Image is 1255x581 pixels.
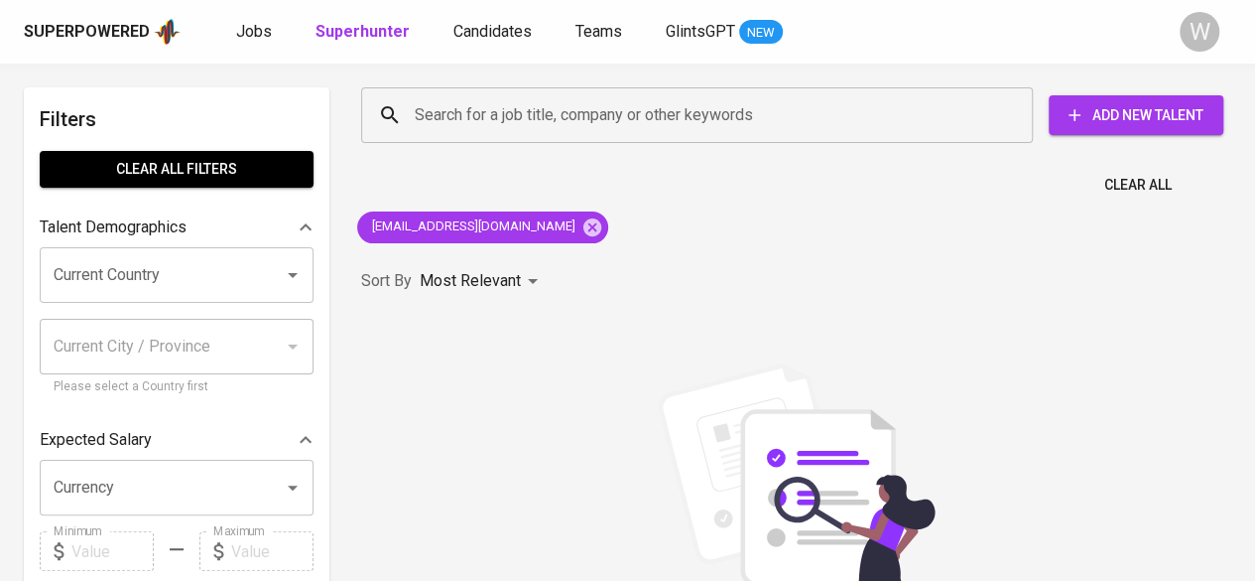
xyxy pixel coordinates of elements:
div: [EMAIL_ADDRESS][DOMAIN_NAME] [357,212,608,243]
a: GlintsGPT NEW [666,20,783,45]
span: GlintsGPT [666,22,735,41]
div: Most Relevant [420,263,545,300]
input: Value [71,531,154,571]
button: Add New Talent [1049,95,1223,135]
span: NEW [739,23,783,43]
p: Talent Demographics [40,216,187,239]
img: app logo [154,17,181,47]
a: Candidates [453,20,536,45]
button: Clear All [1096,167,1180,204]
div: Superpowered [24,21,150,44]
input: Value [231,531,314,571]
p: Expected Salary [40,428,152,452]
p: Please select a Country first [54,377,300,397]
button: Open [279,261,307,289]
button: Open [279,474,307,502]
button: Clear All filters [40,151,314,188]
p: Sort By [361,269,412,293]
p: Most Relevant [420,269,521,293]
span: Clear All [1104,173,1172,198]
span: Jobs [236,22,272,41]
h6: Filters [40,103,314,135]
a: Jobs [236,20,276,45]
span: Teams [575,22,622,41]
span: Candidates [453,22,532,41]
div: Talent Demographics [40,208,314,247]
span: Clear All filters [56,157,298,182]
a: Superhunter [315,20,414,45]
span: [EMAIL_ADDRESS][DOMAIN_NAME] [357,218,587,236]
a: Superpoweredapp logo [24,17,181,47]
div: Expected Salary [40,420,314,460]
b: Superhunter [315,22,410,41]
span: Add New Talent [1065,103,1207,128]
div: W [1180,12,1219,52]
a: Teams [575,20,626,45]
